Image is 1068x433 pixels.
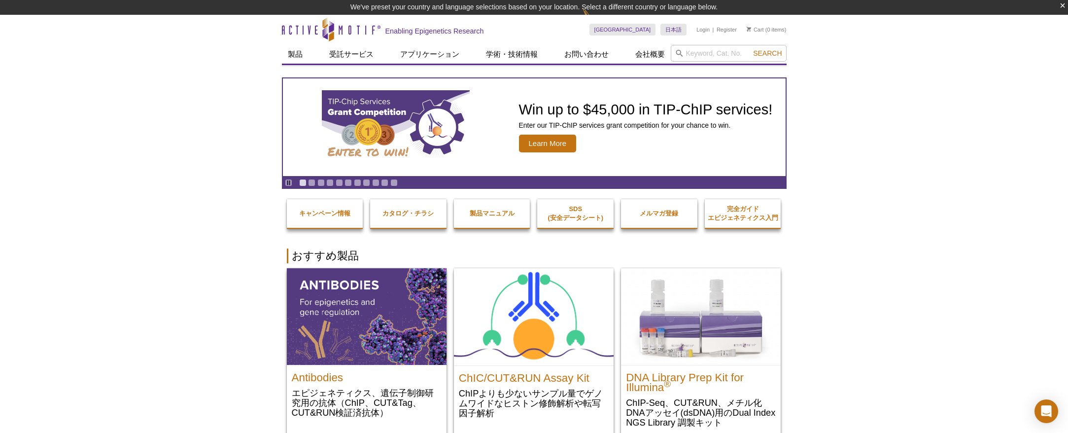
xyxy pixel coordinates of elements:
[583,7,609,31] img: Change Here
[519,135,577,152] span: Learn More
[548,205,603,221] strong: SDS (安全データシート)
[317,179,325,186] a: Go to slide 3
[459,368,609,383] h2: ChIC/CUT&RUN Assay Kit
[308,179,315,186] a: Go to slide 2
[629,45,671,64] a: 会社概要
[326,179,334,186] a: Go to slide 4
[459,388,609,418] p: ChIPよりも少ないサンプル量でゲノムワイドなヒストン修飾解析や転写因子解析
[283,78,786,176] a: TIP-ChIP Services Grant Competition Win up to $45,000 in TIP-ChIP services! Enter our TIP-ChIP se...
[717,26,737,33] a: Register
[382,210,434,217] strong: カタログ・チラシ
[363,179,370,186] a: Go to slide 8
[322,90,470,164] img: TIP-ChIP Services Grant Competition
[519,121,773,130] p: Enter our TIP-ChIP services grant competition for your chance to win.
[664,379,671,389] sup: ®
[287,268,447,365] img: All Antibodies
[287,199,363,228] a: キャンペーン情報
[292,388,442,418] p: エピジェネティクス、遺伝子制御研究用の抗体（ChIP、CUT&Tag、CUT&RUN検証済抗体）
[285,179,292,186] a: Toggle autoplay
[287,268,447,428] a: All Antibodies Antibodies エピジェネティクス、遺伝子制御研究用の抗体（ChIP、CUT&Tag、CUT&RUN検証済抗体）
[589,24,656,36] a: [GEOGRAPHIC_DATA]
[287,249,782,263] h2: おすすめ製品
[394,45,465,64] a: アプリケーション
[750,49,785,58] button: Search
[1034,399,1058,423] div: Open Intercom Messenger
[537,195,614,232] a: SDS(安全データシート)
[621,199,697,228] a: メルマガ登録
[713,24,714,36] li: |
[753,49,782,57] span: Search
[354,179,361,186] a: Go to slide 7
[747,27,751,32] img: Your Cart
[626,368,776,393] h2: DNA Library Prep Kit for Illumina
[480,45,544,64] a: 学術・技術情報
[626,397,776,428] p: ChIP-Seq、CUT&RUN、メチル化DNAアッセイ(dsDNA)用のDual Index NGS Library 調製キット
[696,26,710,33] a: Login
[292,368,442,383] h2: Antibodies
[345,179,352,186] a: Go to slide 6
[454,268,614,428] a: ChIC/CUT&RUN Assay Kit ChIC/CUT&RUN Assay Kit ChIPよりも少ないサンプル量でゲノムワイドなヒストン修飾解析や転写因子解析
[372,179,379,186] a: Go to slide 9
[299,210,350,217] strong: キャンペーン情報
[747,24,787,36] li: (0 items)
[519,102,773,117] h2: Win up to $45,000 in TIP-ChIP services!
[385,27,484,36] h2: Enabling Epigenetics Research
[390,179,398,186] a: Go to slide 11
[640,210,678,217] strong: メルマガ登録
[370,199,447,228] a: カタログ・チラシ
[336,179,343,186] a: Go to slide 5
[708,205,778,221] strong: 完全ガイド エピジェネティクス入門
[470,210,515,217] strong: 製品マニュアル
[283,78,786,176] article: TIP-ChIP Services Grant Competition
[454,199,530,228] a: 製品マニュアル
[558,45,615,64] a: お問い合わせ
[381,179,388,186] a: Go to slide 10
[454,268,614,365] img: ChIC/CUT&RUN Assay Kit
[621,268,781,365] img: DNA Library Prep Kit for Illumina
[660,24,687,36] a: 日本語
[747,26,764,33] a: Cart
[323,45,379,64] a: 受託サービス
[705,195,781,232] a: 完全ガイドエピジェネティクス入門
[299,179,307,186] a: Go to slide 1
[671,45,787,62] input: Keyword, Cat. No.
[282,45,309,64] a: 製品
